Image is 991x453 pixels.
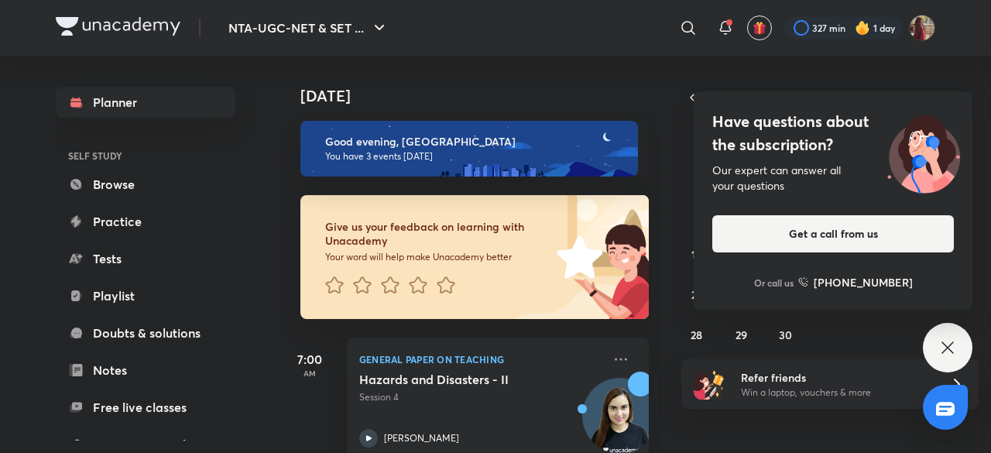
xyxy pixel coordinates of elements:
[805,88,856,108] span: [DATE]
[741,369,931,386] h6: Refer friends
[325,220,551,248] h6: Give us your feedback on learning with Unacademy
[56,206,235,237] a: Practice
[798,274,913,290] a: [PHONE_NUMBER]
[219,12,398,43] button: NTA-UGC-NET & SET ...
[279,350,341,369] h5: 7:00
[384,431,459,445] p: [PERSON_NAME]
[691,247,702,262] abbr: September 14, 2025
[56,280,235,311] a: Playlist
[684,282,709,307] button: September 21, 2025
[712,163,954,194] div: Our expert can answer all your questions
[909,15,935,41] img: Srishti Sharma
[359,350,602,369] p: General Paper on Teaching
[300,121,638,177] img: evening
[359,390,602,404] p: Session 4
[773,322,798,347] button: September 30, 2025
[753,21,766,35] img: avatar
[56,243,235,274] a: Tests
[691,287,701,302] abbr: September 21, 2025
[56,17,180,36] img: Company Logo
[56,87,235,118] a: Planner
[754,276,794,290] p: Or call us
[325,150,624,163] p: You have 3 events [DATE]
[712,215,954,252] button: Get a call from us
[684,322,709,347] button: September 28, 2025
[694,369,725,400] img: referral
[684,242,709,266] button: September 14, 2025
[56,392,235,423] a: Free live classes
[703,87,957,108] button: [DATE]
[729,322,753,347] button: September 29, 2025
[279,369,341,378] p: AM
[747,15,772,40] button: avatar
[56,169,235,200] a: Browse
[359,372,552,387] h5: Hazards and Disasters - II
[300,87,664,105] h4: [DATE]
[814,274,913,290] h6: [PHONE_NUMBER]
[56,317,235,348] a: Doubts & solutions
[684,201,709,226] button: September 7, 2025
[56,355,235,386] a: Notes
[56,142,235,169] h6: SELF STUDY
[736,328,747,342] abbr: September 29, 2025
[712,110,954,156] h4: Have questions about the subscription?
[325,135,624,149] h6: Good evening, [GEOGRAPHIC_DATA]
[875,110,972,194] img: ttu_illustration_new.svg
[855,20,870,36] img: streak
[56,17,180,39] a: Company Logo
[325,251,551,263] p: Your word will help make Unacademy better
[779,328,792,342] abbr: September 30, 2025
[691,328,702,342] abbr: September 28, 2025
[504,195,649,319] img: feedback_image
[741,386,931,400] p: Win a laptop, vouchers & more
